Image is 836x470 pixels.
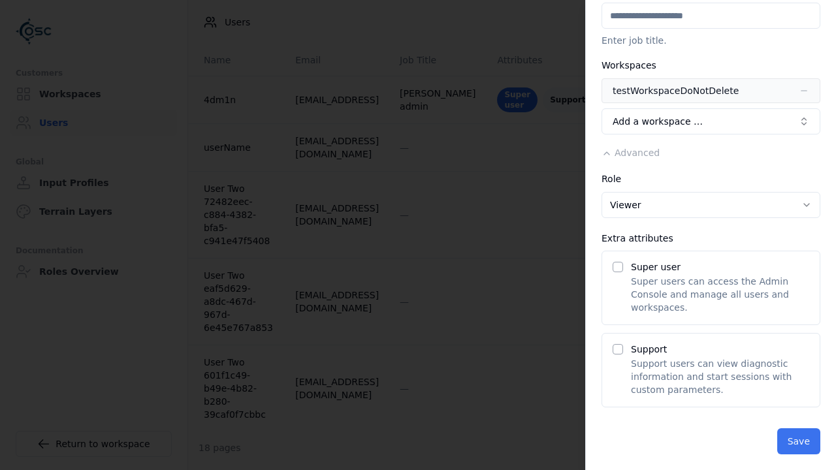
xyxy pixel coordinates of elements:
div: testWorkspaceDoNotDelete [613,84,739,97]
label: Super user [631,262,681,272]
span: Advanced [615,148,660,158]
label: Support [631,344,667,354]
p: Enter job title. [602,34,820,47]
span: Add a workspace … [613,115,703,128]
div: Extra attributes [602,234,820,243]
button: Save [777,428,820,454]
button: Advanced [602,146,660,159]
p: Super users can access the Admin Console and manage all users and workspaces. [631,275,809,314]
label: Workspaces [602,60,656,70]
p: Support users can view diagnostic information and start sessions with custom parameters. [631,357,809,396]
label: Role [602,174,621,184]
